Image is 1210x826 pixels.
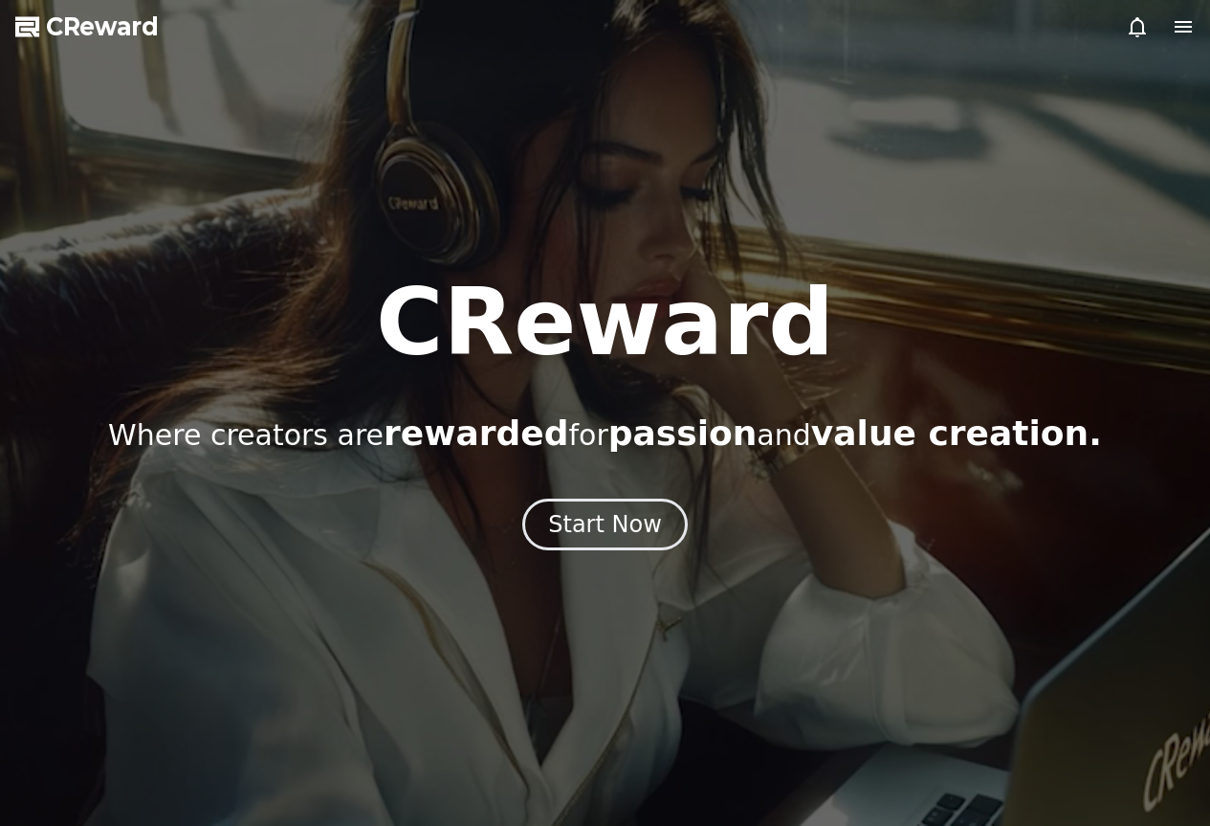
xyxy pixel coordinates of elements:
[548,509,662,540] div: Start Now
[384,413,568,453] span: rewarded
[608,413,758,453] span: passion
[522,499,688,550] button: Start Now
[46,11,159,42] span: CReward
[108,414,1102,453] p: Where creators are for and
[522,518,688,536] a: Start Now
[811,413,1102,453] span: value creation.
[15,11,159,42] a: CReward
[376,277,834,368] h1: CReward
